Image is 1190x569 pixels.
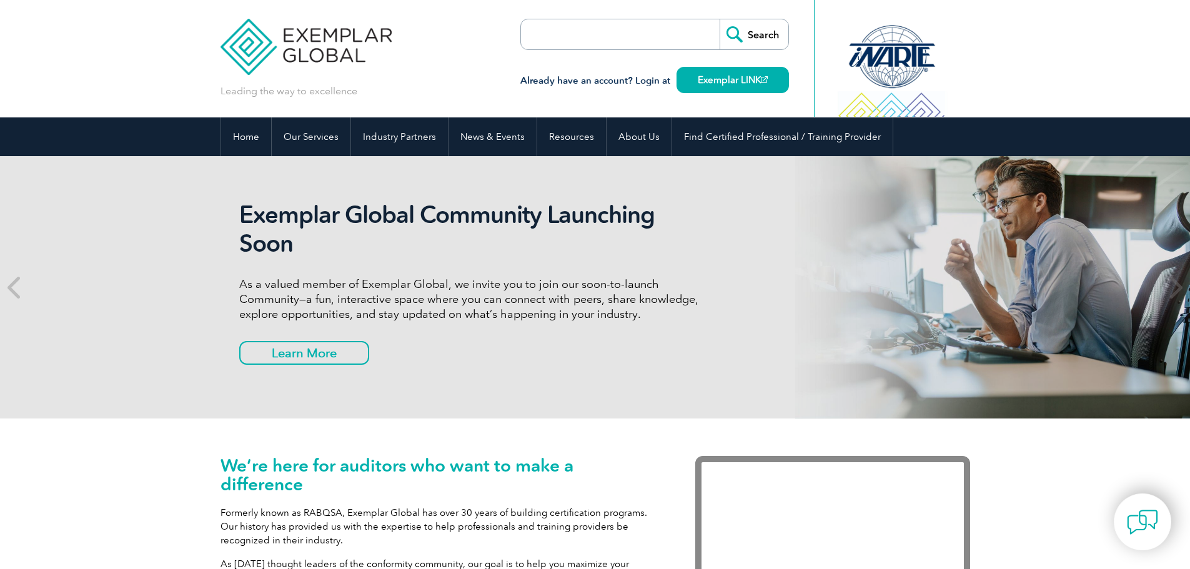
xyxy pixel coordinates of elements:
[351,117,448,156] a: Industry Partners
[272,117,350,156] a: Our Services
[761,76,768,83] img: open_square.png
[1127,507,1158,538] img: contact-chat.png
[449,117,537,156] a: News & Events
[221,117,271,156] a: Home
[520,73,789,89] h3: Already have an account? Login at
[239,200,708,258] h2: Exemplar Global Community Launching Soon
[221,456,658,493] h1: We’re here for auditors who want to make a difference
[239,341,369,365] a: Learn More
[677,67,789,93] a: Exemplar LINK
[607,117,672,156] a: About Us
[720,19,788,49] input: Search
[221,84,357,98] p: Leading the way to excellence
[672,117,893,156] a: Find Certified Professional / Training Provider
[239,277,708,322] p: As a valued member of Exemplar Global, we invite you to join our soon-to-launch Community—a fun, ...
[221,506,658,547] p: Formerly known as RABQSA, Exemplar Global has over 30 years of building certification programs. O...
[537,117,606,156] a: Resources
